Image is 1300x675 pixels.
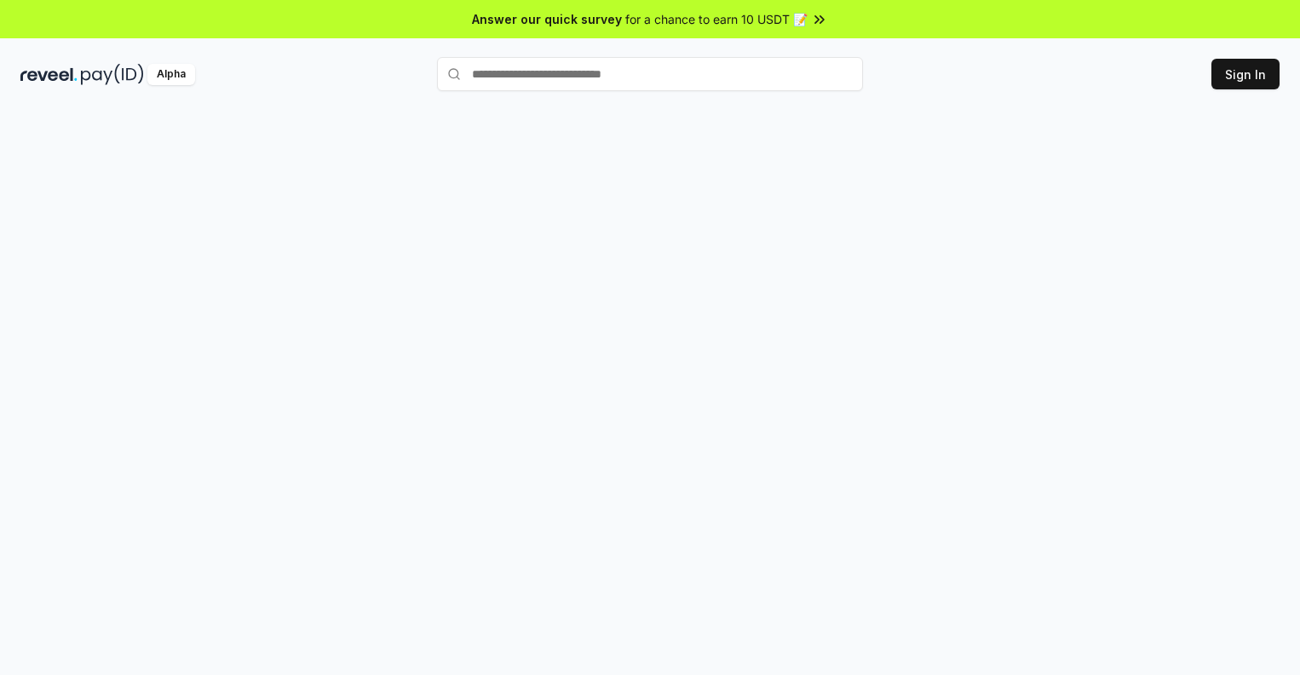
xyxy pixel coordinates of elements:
[147,64,195,85] div: Alpha
[81,64,144,85] img: pay_id
[625,10,808,28] span: for a chance to earn 10 USDT 📝
[20,64,78,85] img: reveel_dark
[472,10,622,28] span: Answer our quick survey
[1211,59,1280,89] button: Sign In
